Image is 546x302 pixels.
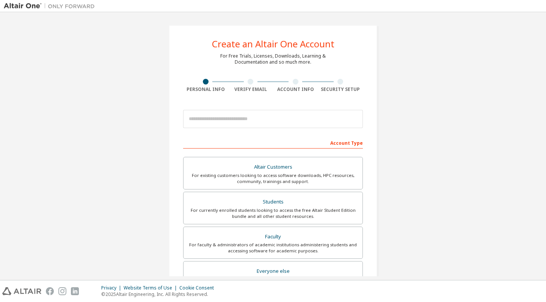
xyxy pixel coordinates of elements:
div: Everyone else [188,266,358,277]
img: altair_logo.svg [2,287,41,295]
div: For currently enrolled students looking to access the free Altair Student Edition bundle and all ... [188,207,358,219]
p: © 2025 Altair Engineering, Inc. All Rights Reserved. [101,291,218,297]
div: Security Setup [318,86,363,92]
div: Create an Altair One Account [212,39,334,49]
div: Altair Customers [188,162,358,172]
img: instagram.svg [58,287,66,295]
div: Personal Info [183,86,228,92]
img: facebook.svg [46,287,54,295]
img: Altair One [4,2,99,10]
div: Cookie Consent [179,285,218,291]
div: For Free Trials, Licenses, Downloads, Learning & Documentation and so much more. [220,53,326,65]
div: Account Type [183,136,363,149]
div: Students [188,197,358,207]
div: Faculty [188,232,358,242]
div: For existing customers looking to access software downloads, HPC resources, community, trainings ... [188,172,358,185]
div: Website Terms of Use [124,285,179,291]
div: Account Info [273,86,318,92]
div: Privacy [101,285,124,291]
div: Verify Email [228,86,273,92]
div: For faculty & administrators of academic institutions administering students and accessing softwa... [188,242,358,254]
img: linkedin.svg [71,287,79,295]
